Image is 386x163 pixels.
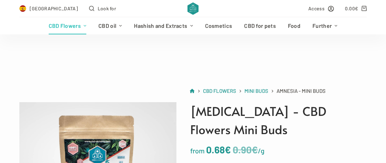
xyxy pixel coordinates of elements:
font: CBD for pets [244,22,276,29]
font: Mini Buds [244,88,268,94]
font: 0.00 [345,6,355,11]
font: 0.90 [233,144,252,155]
font: € [225,144,231,155]
img: ES Flag [19,5,26,12]
font: € [355,6,358,11]
font: CBD Flowers [203,88,236,94]
a: Access [308,4,334,12]
font: Further [312,22,332,29]
font: Hashish and Extracts [134,22,187,29]
font: 0.68 [206,144,225,155]
font: CBD oil [98,22,116,29]
a: Further [307,17,344,34]
font: Access [308,6,325,11]
font: [MEDICAL_DATA] - CBD Flowers Mini Buds [190,102,326,138]
img: CBD Alchemy [187,2,198,15]
button: Open search form [89,4,116,12]
a: CBD Flowers [203,87,236,95]
font: from [190,146,205,155]
font: Amnesia - Mini Buds [277,88,326,94]
a: Shopping cart [345,4,367,12]
font: /g [258,146,264,155]
font: Look for [98,6,116,11]
font: [GEOGRAPHIC_DATA] [30,6,78,11]
font: Food [288,22,300,29]
nav: Header menu [42,17,344,34]
font: Cosmetics [205,22,232,29]
font: € [252,144,258,155]
font: CBD Flowers [49,22,81,29]
a: Mini Buds [244,87,268,95]
a: Select Country [19,4,78,12]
